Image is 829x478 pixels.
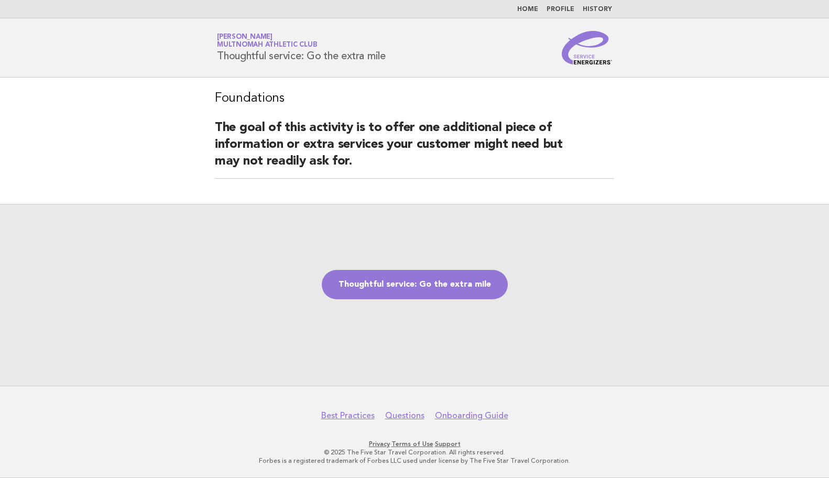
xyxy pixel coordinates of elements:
[583,6,612,13] a: History
[369,440,390,448] a: Privacy
[217,34,386,61] h1: Thoughtful service: Go the extra mile
[215,119,614,179] h2: The goal of this activity is to offer one additional piece of information or extra services your ...
[435,440,461,448] a: Support
[94,457,735,465] p: Forbes is a registered trademark of Forbes LLC used under license by The Five Star Travel Corpora...
[94,448,735,457] p: © 2025 The Five Star Travel Corporation. All rights reserved.
[321,410,375,421] a: Best Practices
[217,42,317,49] span: Multnomah Athletic Club
[562,31,612,64] img: Service Energizers
[217,34,317,48] a: [PERSON_NAME]Multnomah Athletic Club
[385,410,424,421] a: Questions
[435,410,508,421] a: Onboarding Guide
[322,270,508,299] a: Thoughtful service: Go the extra mile
[215,90,614,107] h3: Foundations
[94,440,735,448] p: · ·
[517,6,538,13] a: Home
[391,440,433,448] a: Terms of Use
[547,6,574,13] a: Profile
